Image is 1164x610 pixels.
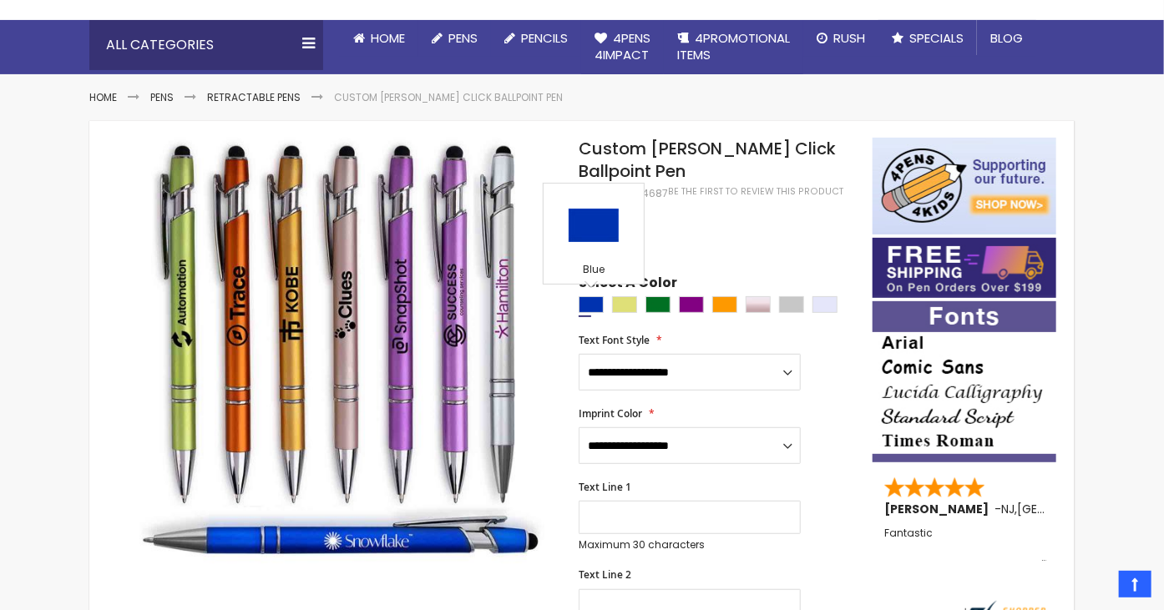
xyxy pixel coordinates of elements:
[746,296,771,313] div: Rose Gold
[873,238,1056,298] img: Free shipping on orders over $199
[812,296,838,313] div: Lavender
[579,333,650,347] span: Text Font Style
[418,20,491,57] a: Pens
[779,296,804,313] div: Silver
[89,20,323,70] div: All Categories
[668,185,843,198] a: Be the first to review this product
[207,90,301,104] a: Retractable Pens
[1119,571,1151,597] a: Top
[579,274,677,296] span: Select A Color
[990,29,1023,47] span: Blog
[521,29,568,47] span: Pencils
[579,296,604,313] div: Blue
[679,296,704,313] div: Purple
[878,20,977,57] a: Specials
[909,29,964,47] span: Specials
[712,296,737,313] div: Orange
[612,296,637,313] div: Gold
[884,501,994,517] span: [PERSON_NAME]
[873,301,1056,462] img: font-personalization-examples
[645,296,671,313] div: Green
[884,527,1046,563] div: Fantastic
[579,480,631,494] span: Text Line 1
[579,406,642,421] span: Imprint Color
[873,138,1056,234] img: 4pens 4 kids
[833,29,865,47] span: Rush
[1017,501,1140,517] span: [GEOGRAPHIC_DATA]
[123,135,556,568] img: Custom Alex II Click Ballpoint Pen
[977,20,1036,57] a: Blog
[89,90,117,104] a: Home
[491,20,581,57] a: Pencils
[150,90,174,104] a: Pens
[371,29,405,47] span: Home
[595,29,650,63] span: 4Pens 4impact
[579,567,631,582] span: Text Line 2
[340,20,418,57] a: Home
[581,20,664,74] a: 4Pens4impact
[579,137,836,183] span: Custom [PERSON_NAME] Click Ballpoint Pen
[448,29,478,47] span: Pens
[1001,501,1015,517] span: NJ
[803,20,878,57] a: Rush
[994,501,1140,517] span: - ,
[579,538,801,552] p: Maximum 30 characters
[664,20,803,74] a: 4PROMOTIONALITEMS
[677,29,790,63] span: 4PROMOTIONAL ITEMS
[548,263,640,280] div: Blue
[334,91,563,104] li: Custom [PERSON_NAME] Click Ballpoint Pen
